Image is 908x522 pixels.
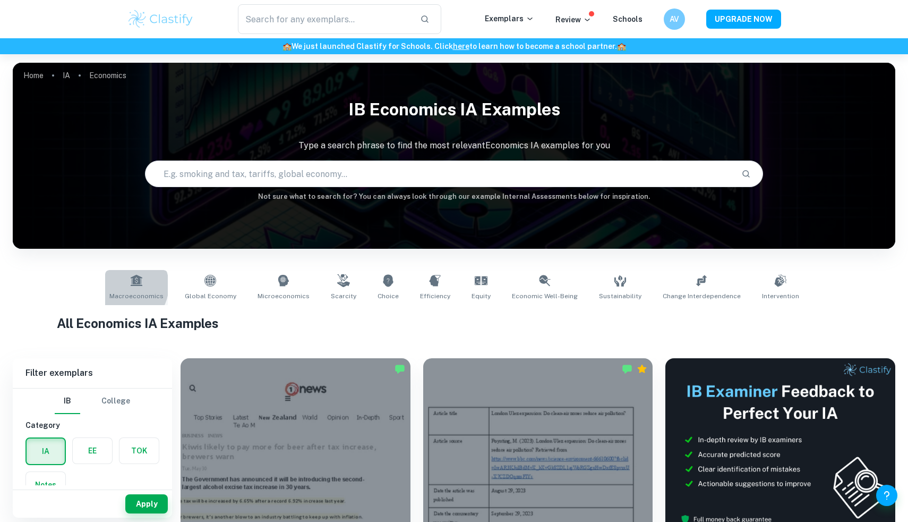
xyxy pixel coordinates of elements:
[378,291,399,301] span: Choice
[613,15,643,23] a: Schools
[55,389,130,414] div: Filter type choice
[26,472,65,498] button: Notes
[395,364,405,374] img: Marked
[13,191,895,202] h6: Not sure what to search for? You can always look through our example Internal Assessments below f...
[13,92,895,127] h1: IB Economics IA examples
[101,389,130,414] button: College
[25,419,159,431] h6: Category
[55,389,80,414] button: IB
[119,438,159,464] button: TOK
[599,291,641,301] span: Sustainability
[23,68,44,83] a: Home
[637,364,647,374] div: Premium
[13,139,895,152] p: Type a search phrase to find the most relevant Economics IA examples for you
[109,291,164,301] span: Macroeconomics
[282,42,292,50] span: 🏫
[238,4,412,34] input: Search for any exemplars...
[472,291,491,301] span: Equity
[420,291,450,301] span: Efficiency
[125,494,168,513] button: Apply
[664,9,685,30] button: AV
[706,10,781,29] button: UPGRADE NOW
[185,291,236,301] span: Global Economy
[512,291,578,301] span: Economic Well-Being
[622,364,632,374] img: Marked
[145,159,732,189] input: E.g. smoking and tax, tariffs, global economy...
[669,13,681,25] h6: AV
[89,70,126,81] p: Economics
[737,165,755,183] button: Search
[453,42,469,50] a: here
[127,9,194,30] img: Clastify logo
[73,438,112,464] button: EE
[27,439,65,464] button: IA
[555,14,592,26] p: Review
[331,291,356,301] span: Scarcity
[617,42,626,50] span: 🏫
[663,291,741,301] span: Change Interdependence
[57,314,851,333] h1: All Economics IA Examples
[13,358,172,388] h6: Filter exemplars
[258,291,310,301] span: Microeconomics
[63,68,70,83] a: IA
[485,13,534,24] p: Exemplars
[2,40,906,52] h6: We just launched Clastify for Schools. Click to learn how to become a school partner.
[762,291,799,301] span: Intervention
[876,485,897,506] button: Help and Feedback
